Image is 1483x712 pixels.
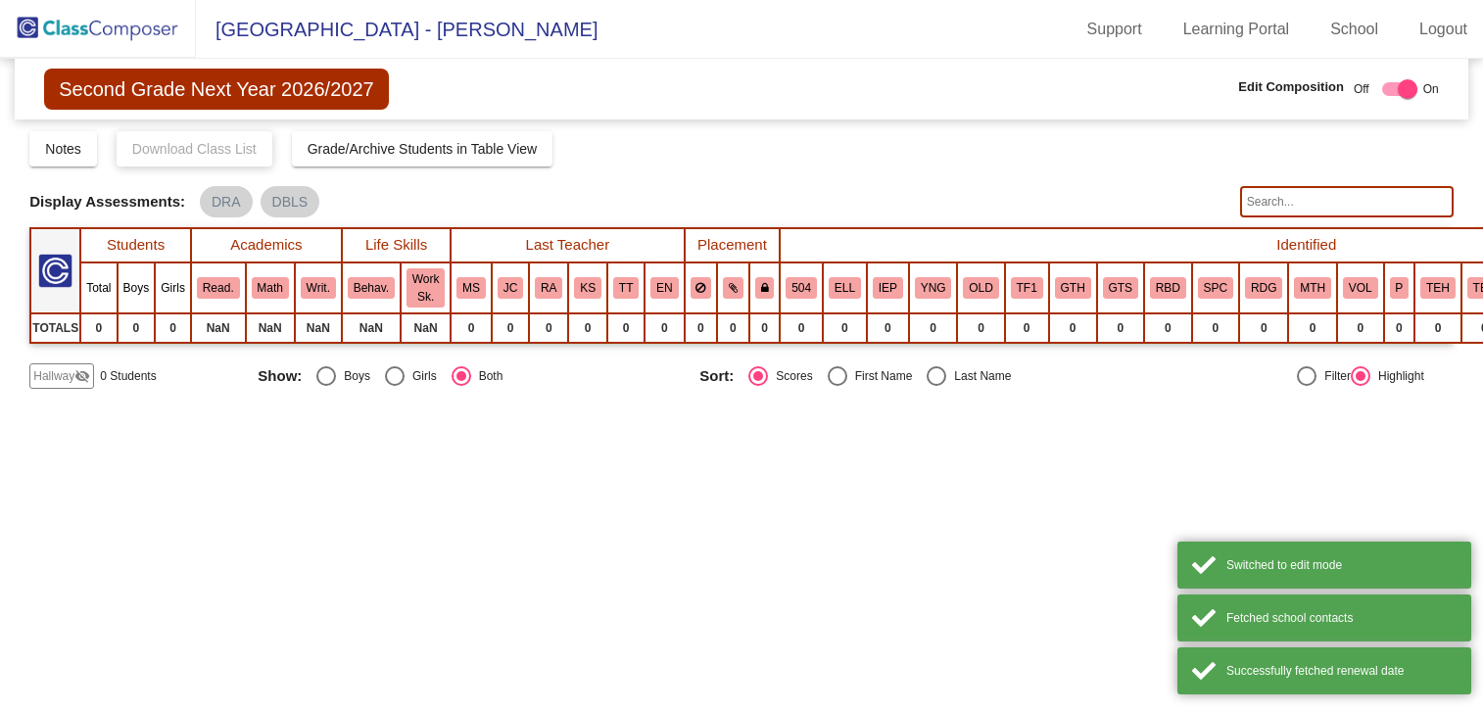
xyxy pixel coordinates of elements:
td: NaN [191,313,246,343]
th: Math Specialist [1288,262,1337,313]
th: Keep with teacher [749,262,781,313]
div: Switched to edit mode [1226,556,1457,574]
td: 0 [1005,313,1049,343]
span: Edit Composition [1238,77,1344,97]
button: VOL [1343,277,1378,299]
button: Work Sk. [407,268,445,308]
th: Katlyn Simon [568,262,607,313]
span: Off [1354,80,1369,98]
button: Grade/Archive Students in Table View [292,131,553,166]
button: GTH [1055,277,1091,299]
td: 0 [1337,313,1384,343]
button: 504 [786,277,817,299]
td: 0 [645,313,684,343]
button: TT [613,277,639,299]
td: 0 [607,313,645,343]
td: TOTALS [30,313,80,343]
button: Math [252,277,289,299]
button: IEP [873,277,903,299]
button: RDG [1245,277,1282,299]
div: Fetched school contacts [1226,609,1457,627]
th: Academics [191,228,342,262]
div: Successfully fetched renewal date [1226,662,1457,680]
td: NaN [295,313,342,343]
button: RA [535,277,562,299]
td: 0 [1192,313,1239,343]
th: Life Skills [342,228,451,262]
td: 0 [118,313,156,343]
div: Last Name [946,367,1011,385]
th: Take Flight Year One (Entering) [1005,262,1049,313]
td: 0 [1384,313,1415,343]
button: ELL [829,277,861,299]
th: Keep with students [717,262,749,313]
td: 0 [529,313,568,343]
th: Talent Explorer Humanities [1414,262,1461,313]
span: Display Assessments: [29,193,185,211]
td: 0 [909,313,958,343]
mat-radio-group: Select an option [258,366,685,386]
th: Individualized Education Plan [867,262,909,313]
td: NaN [342,313,401,343]
button: OLD [963,277,998,299]
td: 0 [80,313,117,343]
th: Last Teacher [451,228,684,262]
td: NaN [246,313,295,343]
a: Learning Portal [1168,14,1306,45]
th: Young for grade level [909,262,958,313]
button: RBD [1150,277,1186,299]
td: NaN [401,313,451,343]
th: Good Parent Volunteer [1337,262,1384,313]
th: Older for Grade Level [957,262,1004,313]
th: English Language Learner [823,262,867,313]
button: TEH [1420,277,1456,299]
mat-icon: visibility_off [74,368,90,384]
th: Reading Specialist [1239,262,1288,313]
span: Hallway [33,367,74,385]
th: Placement [685,228,781,262]
th: Total [80,262,117,313]
td: 0 [1097,313,1144,343]
span: Second Grade Next Year 2026/2027 [44,69,388,110]
button: SPC [1198,277,1233,299]
a: Support [1072,14,1158,45]
div: Filter [1316,367,1351,385]
button: Read. [197,277,240,299]
th: Big and Small Ps [1384,262,1415,313]
td: 0 [1144,313,1192,343]
td: 0 [155,313,191,343]
div: Boys [336,367,370,385]
div: Scores [768,367,812,385]
a: Logout [1404,14,1483,45]
td: 0 [867,313,909,343]
mat-chip: DBLS [261,186,320,217]
th: Jill Clark [492,262,529,313]
a: School [1315,14,1394,45]
th: Girls [155,262,191,313]
td: 0 [1049,313,1097,343]
th: Keep away students [685,262,718,313]
td: 0 [1239,313,1288,343]
button: GTS [1103,277,1138,299]
td: 0 [823,313,867,343]
td: 0 [1288,313,1337,343]
div: First Name [847,367,913,385]
button: Notes [29,131,97,166]
button: TF1 [1011,277,1043,299]
td: 0 [717,313,749,343]
td: 0 [568,313,607,343]
span: Grade/Archive Students in Table View [308,141,538,157]
div: Highlight [1370,367,1424,385]
span: Show: [258,367,302,385]
th: Rachel Atzmon [529,262,568,313]
th: Speech [1192,262,1239,313]
button: KS [574,277,601,299]
mat-chip: DRA [200,186,253,217]
th: Tama Traudt [607,262,645,313]
th: Reading by Design [1144,262,1192,313]
th: Boys [118,262,156,313]
button: Behav. [348,277,395,299]
span: Notes [45,141,81,157]
th: G/T in STEM [1097,262,1144,313]
td: 0 [685,313,718,343]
